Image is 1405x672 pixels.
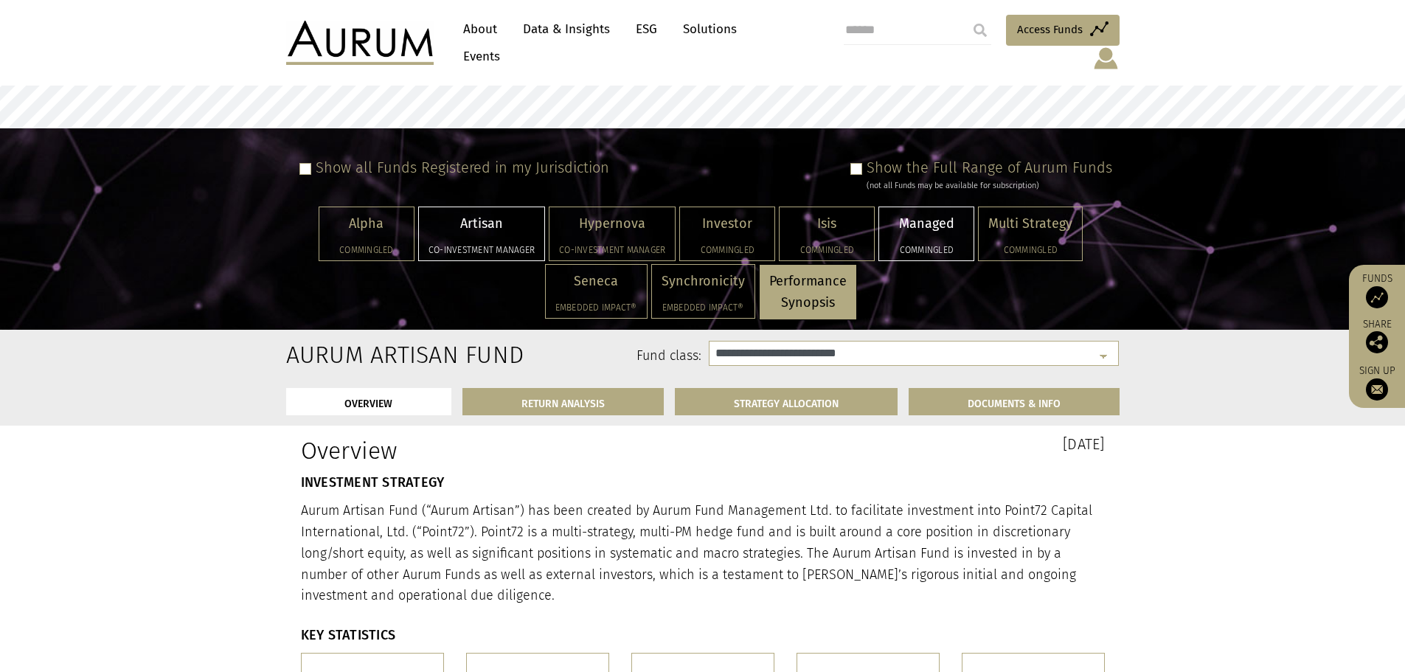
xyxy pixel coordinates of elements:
[1356,364,1398,401] a: Sign up
[965,15,995,45] input: Submit
[988,213,1072,235] p: Multi Strategy
[675,388,898,415] a: STRATEGY ALLOCATION
[429,246,535,254] h5: Co-investment Manager
[301,437,692,465] h1: Overview
[286,341,406,369] h2: Aurum Artisan Fund
[628,15,665,43] a: ESG
[676,15,744,43] a: Solutions
[714,437,1105,451] h3: [DATE]
[301,474,445,491] strong: INVESTMENT STRATEGY
[516,15,617,43] a: Data & Insights
[329,246,404,254] h5: Commingled
[1366,286,1388,308] img: Access Funds
[789,213,864,235] p: Isis
[1356,272,1398,308] a: Funds
[867,159,1112,176] label: Show the Full Range of Aurum Funds
[789,246,864,254] h5: Commingled
[329,213,404,235] p: Alpha
[429,213,535,235] p: Artisan
[456,15,504,43] a: About
[1017,21,1083,38] span: Access Funds
[1356,319,1398,353] div: Share
[889,213,964,235] p: Managed
[662,303,745,312] h5: Embedded Impact®
[456,43,500,70] a: Events
[662,271,745,292] p: Synchronicity
[429,347,702,366] label: Fund class:
[1366,331,1388,353] img: Share this post
[690,246,765,254] h5: Commingled
[769,271,847,314] p: Performance Synopsis
[316,159,609,176] label: Show all Funds Registered in my Jurisdiction
[559,246,665,254] h5: Co-investment Manager
[301,627,396,643] strong: KEY STATISTICS
[1092,46,1120,71] img: account-icon.svg
[1366,378,1388,401] img: Sign up to our newsletter
[909,388,1120,415] a: DOCUMENTS & INFO
[690,213,765,235] p: Investor
[301,500,1105,606] p: Aurum Artisan Fund (“Aurum Artisan”) has been created by Aurum Fund Management Ltd. to facilitate...
[988,246,1072,254] h5: Commingled
[867,179,1112,193] div: (not all Funds may be available for subscription)
[555,271,637,292] p: Seneca
[555,303,637,312] h5: Embedded Impact®
[286,21,434,65] img: Aurum
[889,246,964,254] h5: Commingled
[462,388,664,415] a: RETURN ANALYSIS
[559,213,665,235] p: Hypernova
[1006,15,1120,46] a: Access Funds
